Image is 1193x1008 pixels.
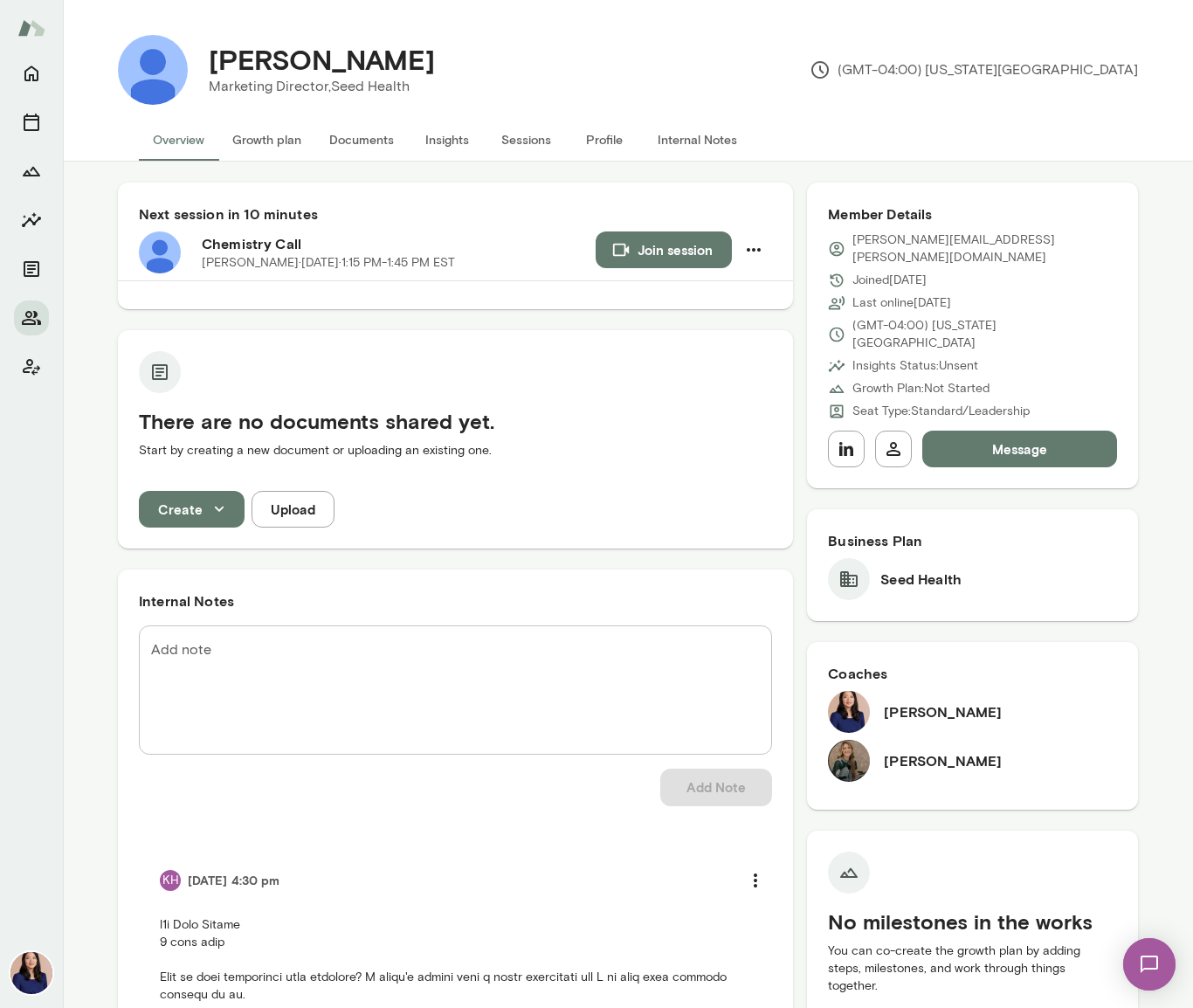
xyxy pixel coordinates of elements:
[828,691,870,733] img: Leah Kim
[218,119,315,161] button: Growth plan
[14,203,49,238] button: Insights
[852,231,1117,266] p: [PERSON_NAME][EMAIL_ADDRESS][PERSON_NAME][DOMAIN_NAME]
[118,35,188,105] img: Jennie Becker
[188,872,279,889] h6: [DATE] 4:30 pm
[139,442,772,459] p: Start by creating a new document or uploading an existing one.
[828,663,1117,684] h6: Coaches
[884,701,1002,722] h6: [PERSON_NAME]
[880,569,962,590] h6: Seed Health
[852,294,951,312] p: Last online [DATE]
[737,862,774,899] button: more
[852,403,1030,420] p: Seat Type: Standard/Leadership
[202,233,596,254] h6: Chemistry Call
[315,119,408,161] button: Documents
[202,254,455,272] p: [PERSON_NAME] · [DATE] · 1:15 PM-1:45 PM EST
[852,272,927,289] p: Joined [DATE]
[596,231,732,268] button: Join session
[922,431,1117,467] button: Message
[139,590,772,611] h6: Internal Notes
[209,76,435,97] p: Marketing Director, Seed Health
[10,952,52,994] img: Leah Kim
[852,357,978,375] p: Insights Status: Unsent
[852,317,1117,352] p: (GMT-04:00) [US_STATE][GEOGRAPHIC_DATA]
[486,119,565,161] button: Sessions
[408,119,486,161] button: Insights
[139,119,218,161] button: Overview
[139,204,772,224] h6: Next session in 10 minutes
[209,43,435,76] h4: [PERSON_NAME]
[14,300,49,335] button: Members
[828,908,1117,936] h5: No milestones in the works
[828,942,1117,995] p: You can co-create the growth plan by adding steps, milestones, and work through things together.
[852,380,990,397] p: Growth Plan: Not Started
[17,11,45,45] img: Mento
[565,119,644,161] button: Profile
[810,59,1138,80] p: (GMT-04:00) [US_STATE][GEOGRAPHIC_DATA]
[14,349,49,384] button: Client app
[139,491,245,528] button: Create
[644,119,751,161] button: Internal Notes
[14,56,49,91] button: Home
[160,870,181,891] div: KH
[884,750,1002,771] h6: [PERSON_NAME]
[828,530,1117,551] h6: Business Plan
[252,491,334,528] button: Upload
[828,204,1117,224] h6: Member Details
[14,105,49,140] button: Sessions
[14,252,49,287] button: Documents
[828,740,870,782] img: Jessica Brown
[139,407,772,435] h5: There are no documents shared yet.
[14,154,49,189] button: Growth Plan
